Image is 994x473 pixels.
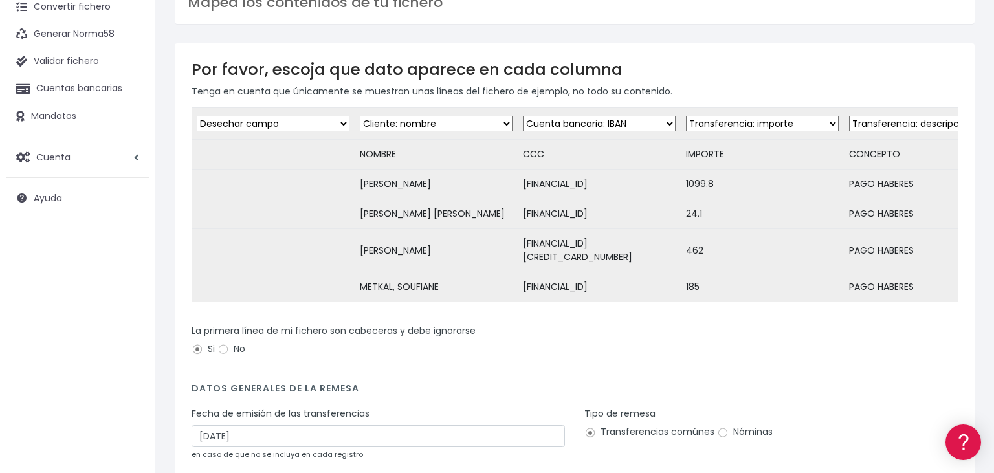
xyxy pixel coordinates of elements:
[355,272,518,302] td: METKAL, SOUFIANE
[681,199,844,229] td: 24.1
[681,170,844,199] td: 1099.8
[13,257,246,269] div: Facturación
[192,449,363,459] small: en caso de que no se incluya en cada registro
[13,184,246,204] a: Problemas habituales
[681,140,844,170] td: IMPORTE
[178,373,249,385] a: POWERED BY ENCHANT
[681,229,844,272] td: 462
[192,84,958,98] p: Tenga en cuenta que únicamente se muestran unas líneas del fichero de ejemplo, no todo su contenido.
[36,150,71,163] span: Cuenta
[355,140,518,170] td: NOMBRE
[192,383,958,401] h4: Datos generales de la remesa
[355,229,518,272] td: [PERSON_NAME]
[13,143,246,155] div: Convertir ficheros
[13,110,246,130] a: Información general
[13,90,246,102] div: Información general
[518,170,681,199] td: [FINANCIAL_ID]
[518,272,681,302] td: [FINANCIAL_ID]
[13,331,246,351] a: API
[192,60,958,79] h3: Por favor, escoja que dato aparece en cada columna
[13,224,246,244] a: Perfiles de empresas
[13,278,246,298] a: General
[355,170,518,199] td: [PERSON_NAME]
[13,204,246,224] a: Videotutoriales
[681,272,844,302] td: 185
[6,184,149,212] a: Ayuda
[518,229,681,272] td: [FINANCIAL_ID][CREDIT_CARD_NUMBER]
[217,342,245,356] label: No
[192,342,215,356] label: Si
[6,144,149,171] a: Cuenta
[13,311,246,323] div: Programadores
[355,199,518,229] td: [PERSON_NAME] [PERSON_NAME]
[192,324,476,338] label: La primera línea de mi fichero son cabeceras y debe ignorarse
[584,425,714,439] label: Transferencias comúnes
[13,346,246,369] button: Contáctanos
[6,75,149,102] a: Cuentas bancarias
[192,407,370,421] label: Fecha de emisión de las transferencias
[6,21,149,48] a: Generar Norma58
[584,407,656,421] label: Tipo de remesa
[518,140,681,170] td: CCC
[717,425,773,439] label: Nóminas
[13,164,246,184] a: Formatos
[518,199,681,229] td: [FINANCIAL_ID]
[34,192,62,204] span: Ayuda
[6,103,149,130] a: Mandatos
[6,48,149,75] a: Validar fichero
